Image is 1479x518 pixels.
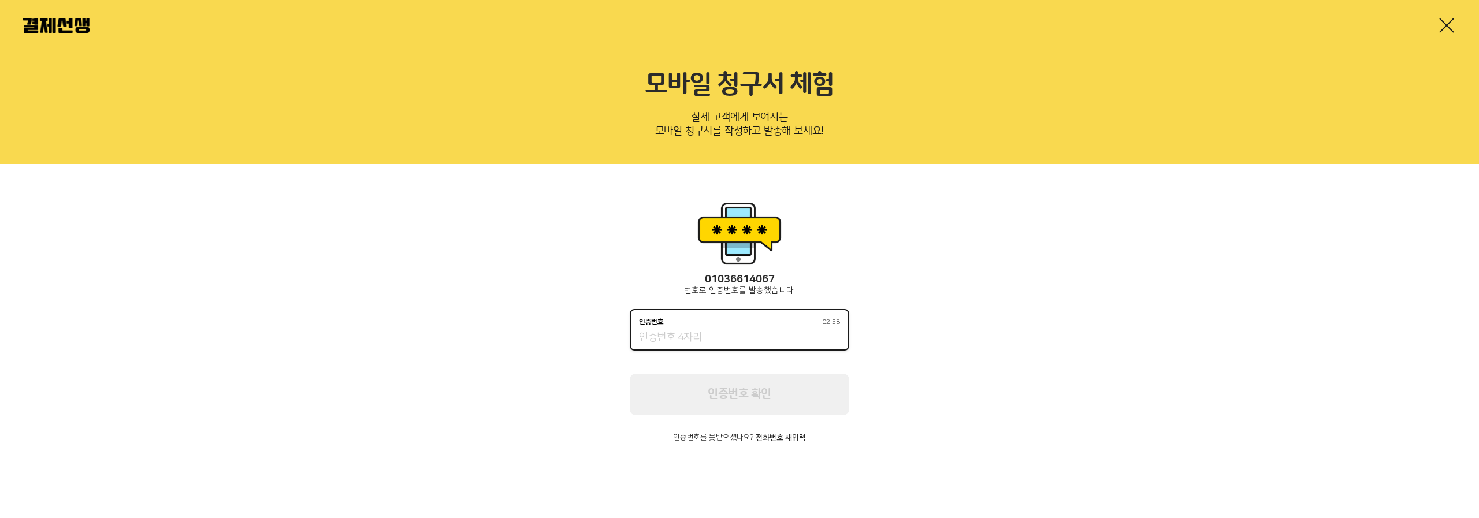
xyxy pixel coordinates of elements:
[630,286,849,295] p: 번호로 인증번호를 발송했습니다.
[630,374,849,415] button: 인증번호 확인
[23,107,1456,146] p: 실제 고객에게 보여지는 모바일 청구서를 작성하고 발송해 보세요!
[23,69,1456,100] h2: 모바일 청구서 체험
[23,18,90,33] img: 결제선생
[822,319,840,326] span: 02:58
[693,199,786,268] img: 휴대폰인증 이미지
[639,331,840,345] input: 인증번호02:58
[756,434,806,442] button: 전화번호 재입력
[639,318,664,326] p: 인증번호
[630,434,849,442] p: 인증번호를 못받으셨나요?
[630,274,849,286] p: 01036614067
